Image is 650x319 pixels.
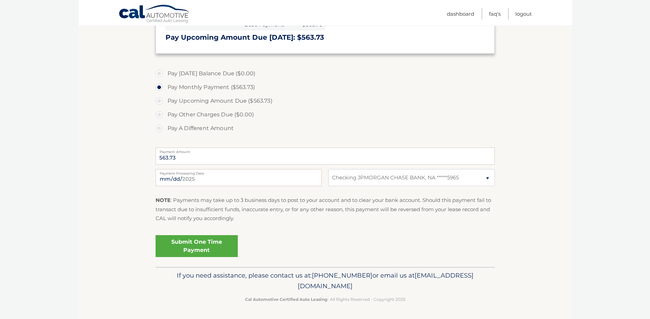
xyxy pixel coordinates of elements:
[160,270,490,292] p: If you need assistance, please contact us at: or email us at
[312,271,372,279] span: [PHONE_NUMBER]
[447,8,474,20] a: Dashboard
[156,235,238,257] a: Submit One Time Payment
[156,80,495,94] label: Pay Monthly Payment ($563.73)
[156,196,495,223] p: : Payments may take up to 3 business days to post to your account and to clear your bank account....
[156,197,171,203] strong: NOTE
[160,296,490,303] p: - All Rights Reserved - Copyright 2025
[156,148,495,165] input: Payment Amount
[156,108,495,122] label: Pay Other Charges Due ($0.00)
[156,148,495,153] label: Payment Amount
[515,8,532,20] a: Logout
[156,67,495,80] label: Pay [DATE] Balance Due ($0.00)
[489,8,501,20] a: FAQ's
[119,4,191,24] a: Cal Automotive
[156,94,495,108] label: Pay Upcoming Amount Due ($563.73)
[245,297,327,302] strong: Cal Automotive Certified Auto Leasing
[165,33,485,42] h3: Pay Upcoming Amount Due [DATE]: $563.73
[156,169,322,175] label: Payment Processing Date
[156,122,495,135] label: Pay A Different Amount
[156,169,322,186] input: Payment Date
